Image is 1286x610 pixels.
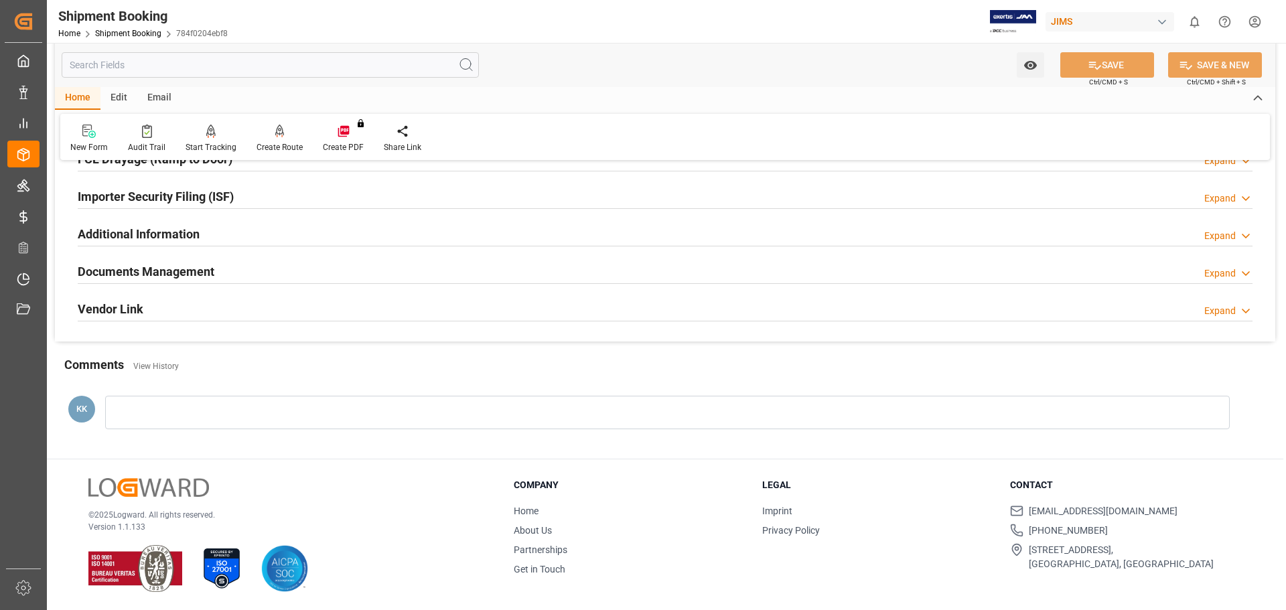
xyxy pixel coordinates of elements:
p: Version 1.1.133 [88,521,480,533]
div: Share Link [384,141,421,153]
span: [EMAIL_ADDRESS][DOMAIN_NAME] [1029,504,1177,518]
p: © 2025 Logward. All rights reserved. [88,509,480,521]
input: Search Fields [62,52,479,78]
div: Expand [1204,266,1236,281]
a: View History [133,362,179,371]
div: New Form [70,141,108,153]
a: Partnerships [514,544,567,555]
span: Ctrl/CMD + Shift + S [1187,77,1246,87]
span: [PHONE_NUMBER] [1029,524,1108,538]
img: AICPA SOC [261,545,308,592]
div: Start Tracking [186,141,236,153]
a: Imprint [762,506,792,516]
a: Get in Touch [514,564,565,575]
div: Expand [1204,304,1236,318]
button: show 0 new notifications [1180,7,1210,37]
img: Exertis%20JAM%20-%20Email%20Logo.jpg_1722504956.jpg [990,10,1036,33]
a: Privacy Policy [762,525,820,536]
img: Logward Logo [88,478,209,498]
a: About Us [514,525,552,536]
h2: Documents Management [78,262,214,281]
h3: Company [514,478,745,492]
div: Email [137,87,182,110]
span: [STREET_ADDRESS], [GEOGRAPHIC_DATA], [GEOGRAPHIC_DATA] [1029,543,1214,571]
span: KK [76,404,87,414]
h2: Additional Information [78,225,200,243]
div: Expand [1204,192,1236,206]
h3: Legal [762,478,994,492]
div: Audit Trail [128,141,165,153]
button: open menu [1017,52,1044,78]
a: Home [514,506,539,516]
h2: Comments [64,356,124,374]
div: Expand [1204,229,1236,243]
a: Shipment Booking [95,29,161,38]
h2: Vendor Link [78,300,143,318]
div: Shipment Booking [58,6,228,26]
h3: Contact [1010,478,1242,492]
h2: Importer Security Filing (ISF) [78,187,234,206]
div: JIMS [1046,12,1174,31]
div: Expand [1204,154,1236,168]
button: SAVE [1060,52,1154,78]
div: Home [55,87,100,110]
span: Ctrl/CMD + S [1089,77,1128,87]
button: Help Center [1210,7,1240,37]
div: Edit [100,87,137,110]
button: SAVE & NEW [1168,52,1262,78]
img: ISO 9001 & ISO 14001 Certification [88,545,182,592]
button: JIMS [1046,9,1180,34]
img: ISO 27001 Certification [198,545,245,592]
div: Create Route [257,141,303,153]
a: Home [58,29,80,38]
